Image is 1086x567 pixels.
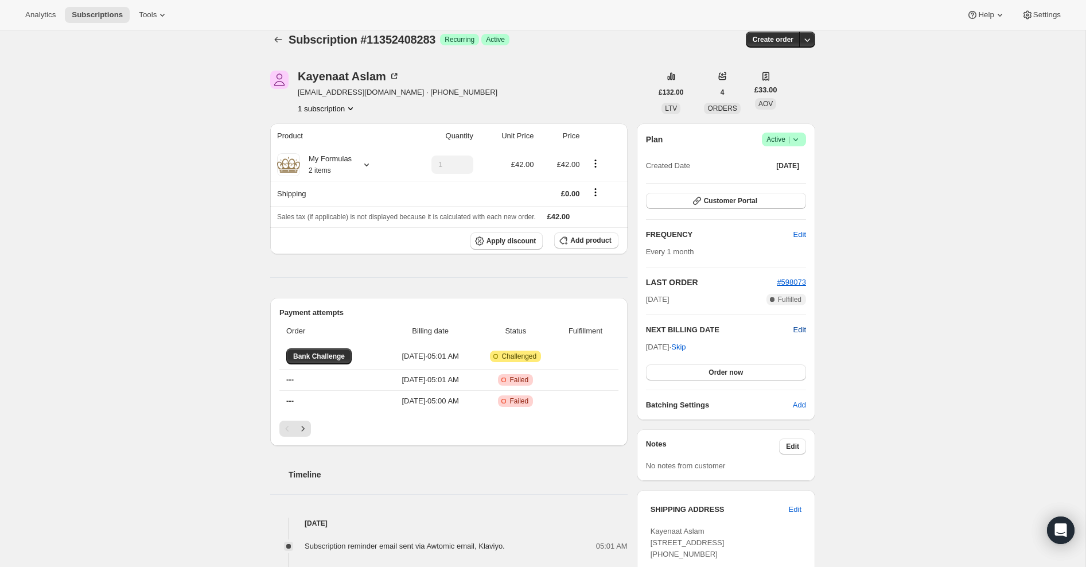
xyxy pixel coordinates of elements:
[646,247,694,256] span: Every 1 month
[1033,10,1061,20] span: Settings
[25,10,56,20] span: Analytics
[389,374,472,386] span: [DATE] · 05:01 AM
[511,160,534,169] span: £42.00
[704,196,757,205] span: Customer Portal
[270,32,286,48] button: Subscriptions
[561,189,580,198] span: £0.00
[557,160,580,169] span: £42.00
[793,324,806,336] button: Edit
[646,229,793,240] h2: FREQUENCY
[646,134,663,145] h2: Plan
[753,35,793,44] span: Create order
[445,35,474,44] span: Recurring
[286,348,352,364] button: Bank Challenge
[65,7,130,23] button: Subscriptions
[270,123,402,149] th: Product
[486,236,536,246] span: Apply discount
[960,7,1012,23] button: Help
[477,123,538,149] th: Unit Price
[778,295,801,304] span: Fulfilled
[537,123,583,149] th: Price
[714,84,731,100] button: 4
[779,438,806,455] button: Edit
[554,232,618,248] button: Add product
[758,100,773,108] span: AOV
[596,541,628,552] span: 05:01 AM
[793,399,806,411] span: Add
[664,338,692,356] button: Skip
[132,7,175,23] button: Tools
[782,500,808,519] button: Edit
[309,166,331,174] small: 2 items
[659,88,683,97] span: £132.00
[270,181,402,206] th: Shipping
[1047,516,1075,544] div: Open Intercom Messenger
[300,153,352,176] div: My Formulas
[298,71,400,82] div: Kayenaat Aslam
[286,397,294,405] span: ---
[586,157,605,170] button: Product actions
[298,103,356,114] button: Product actions
[298,87,497,98] span: [EMAIL_ADDRESS][DOMAIN_NAME] · [PHONE_NUMBER]
[289,469,628,480] h2: Timeline
[486,35,505,44] span: Active
[671,341,686,353] span: Skip
[787,226,813,244] button: Edit
[646,364,806,380] button: Order now
[389,395,472,407] span: [DATE] · 05:00 AM
[709,368,743,377] span: Order now
[279,319,386,344] th: Order
[18,7,63,23] button: Analytics
[652,84,690,100] button: £132.00
[289,33,435,46] span: Subscription #11352408283
[270,71,289,89] span: Kayenaat Aslam
[646,461,726,470] span: No notes from customer
[279,307,618,319] h2: Payment attempts
[754,84,777,96] span: £33.00
[293,352,345,361] span: Bank Challenge
[509,375,528,385] span: Failed
[777,278,806,286] a: #598073
[72,10,123,20] span: Subscriptions
[769,158,806,174] button: [DATE]
[277,213,536,221] span: Sales tax (if applicable) is not displayed because it is calculated with each new order.
[295,421,311,437] button: Next
[646,399,793,411] h6: Batching Settings
[665,104,677,112] span: LTV
[559,325,611,337] span: Fulfillment
[646,294,669,305] span: [DATE]
[646,324,793,336] h2: NEXT BILLING DATE
[746,32,800,48] button: Create order
[470,232,543,250] button: Apply discount
[279,421,618,437] nav: Pagination
[1015,7,1068,23] button: Settings
[478,325,552,337] span: Status
[793,229,806,240] span: Edit
[788,135,790,144] span: |
[646,160,690,172] span: Created Date
[286,375,294,384] span: ---
[646,438,780,455] h3: Notes
[547,212,570,221] span: £42.00
[777,277,806,288] button: #598073
[789,504,801,515] span: Edit
[509,397,528,406] span: Failed
[586,186,605,199] button: Shipping actions
[651,527,725,558] span: Kayenaat Aslam [STREET_ADDRESS] [PHONE_NUMBER]
[389,325,472,337] span: Billing date
[501,352,536,361] span: Challenged
[402,123,477,149] th: Quantity
[570,236,611,245] span: Add product
[721,88,725,97] span: 4
[270,518,628,529] h4: [DATE]
[786,442,799,451] span: Edit
[786,396,813,414] button: Add
[646,193,806,209] button: Customer Portal
[651,504,789,515] h3: SHIPPING ADDRESS
[139,10,157,20] span: Tools
[646,343,686,351] span: [DATE] ·
[646,277,777,288] h2: LAST ORDER
[766,134,801,145] span: Active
